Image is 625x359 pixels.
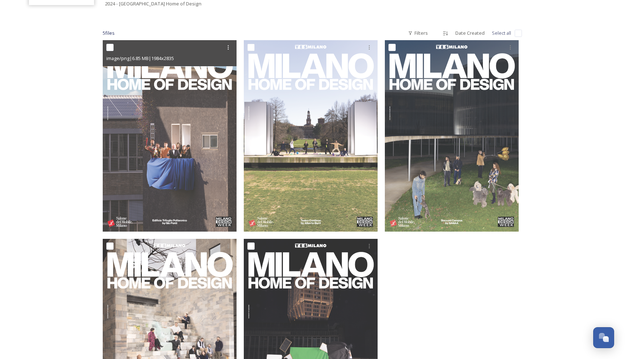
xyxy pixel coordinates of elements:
span: image/png | 6.85 MB | 1984 x 2835 [106,55,174,62]
div: Filters [404,26,431,40]
img: YES MILANO_poster 70x100.png [103,40,237,232]
div: Date Created [452,26,488,40]
span: Select all [492,30,511,37]
span: 2024 - [GEOGRAPHIC_DATA] Home of Design [105,0,201,7]
img: MHOD_Burri.png [244,40,378,232]
button: Open Chat [593,327,614,348]
img: MHOD_SANAA.png [385,40,519,232]
span: 5 file s [103,30,115,37]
